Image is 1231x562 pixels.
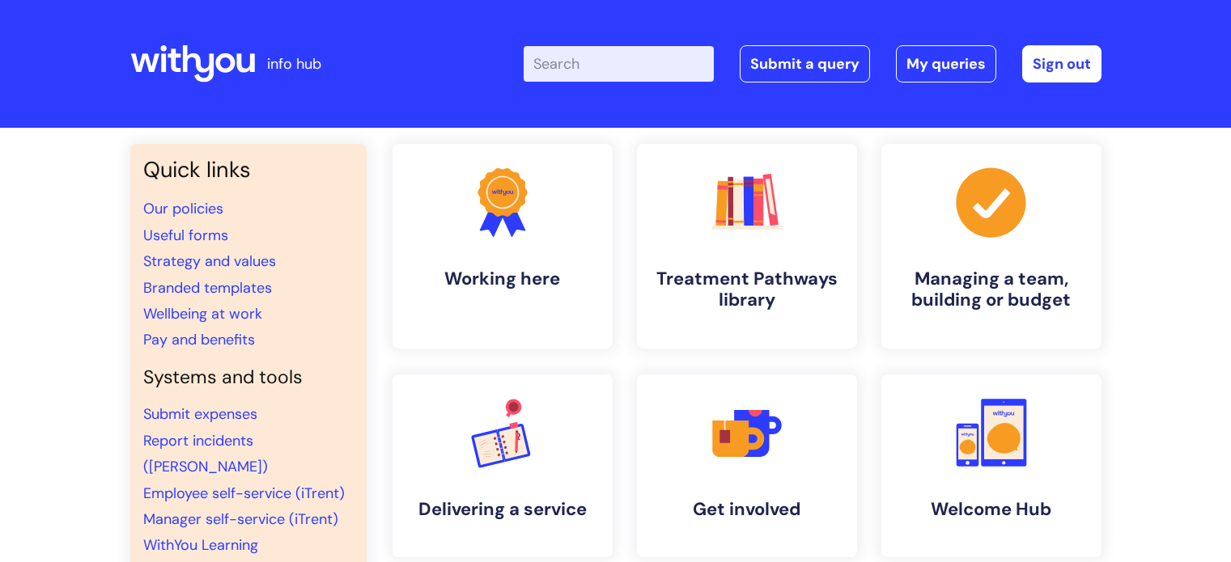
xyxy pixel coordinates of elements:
h4: Managing a team, building or budget [894,268,1089,311]
h3: Quick links [143,157,354,183]
a: Delivering a service [393,374,613,557]
a: Employee self-service (iTrent) [143,484,345,503]
input: Search [524,46,714,82]
div: | - [524,45,1102,82]
a: Our policies [143,199,223,218]
a: WithYou Learning [143,535,258,555]
h4: Treatment Pathways library [650,268,844,311]
a: Working here [393,144,613,349]
h4: Working here [405,268,600,289]
a: Submit expenses [143,404,257,424]
a: Manager self-service (iTrent) [143,509,338,529]
a: Strategy and values [143,251,276,271]
h4: Systems and tools [143,366,354,389]
h4: Welcome Hub [894,499,1089,520]
h4: Delivering a service [405,499,600,520]
a: Branded templates [143,278,272,298]
h4: Get involved [650,499,844,520]
a: Treatment Pathways library [637,144,857,349]
p: info hub [267,51,321,77]
a: Welcome Hub [881,374,1102,557]
a: Useful forms [143,226,228,245]
a: Report incidents ([PERSON_NAME]) [143,431,268,476]
a: My queries [896,45,996,82]
a: Get involved [637,374,857,557]
a: Submit a query [740,45,870,82]
a: Pay and benefits [143,330,255,349]
a: Sign out [1022,45,1102,82]
a: Managing a team, building or budget [881,144,1102,349]
a: Wellbeing at work [143,304,262,323]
